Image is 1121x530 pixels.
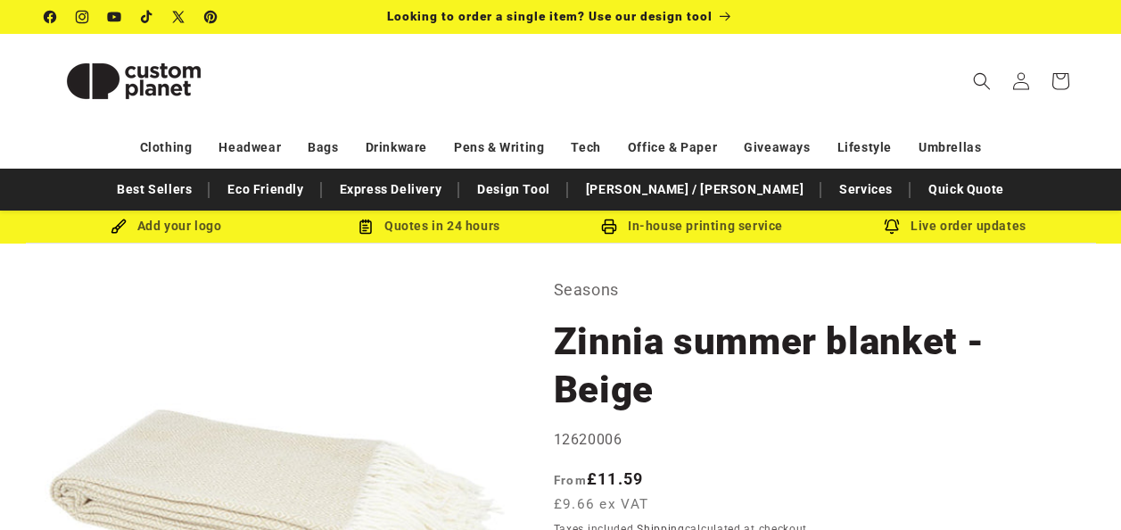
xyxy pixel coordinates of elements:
[111,219,127,235] img: Brush Icon
[35,215,298,237] div: Add your logo
[554,318,1076,414] h1: Zinnia summer blanket - Beige
[140,132,193,163] a: Clothing
[366,132,427,163] a: Drinkware
[601,219,617,235] img: In-house printing
[298,215,561,237] div: Quotes in 24 hours
[884,219,900,235] img: Order updates
[218,132,281,163] a: Headwear
[218,174,312,205] a: Eco Friendly
[358,219,374,235] img: Order Updates Icon
[919,132,981,163] a: Umbrellas
[387,9,713,23] span: Looking to order a single item? Use our design tool
[577,174,812,205] a: [PERSON_NAME] / [PERSON_NAME]
[554,276,1076,304] p: Seasons
[554,469,644,488] strong: £11.59
[554,431,622,448] span: 12620006
[744,132,810,163] a: Giveaways
[331,174,451,205] a: Express Delivery
[628,132,717,163] a: Office & Paper
[837,132,892,163] a: Lifestyle
[830,174,902,205] a: Services
[824,215,1087,237] div: Live order updates
[308,132,338,163] a: Bags
[554,473,587,487] span: From
[454,132,544,163] a: Pens & Writing
[468,174,559,205] a: Design Tool
[554,494,649,515] span: £9.66 ex VAT
[571,132,600,163] a: Tech
[108,174,201,205] a: Best Sellers
[561,215,824,237] div: In-house printing service
[919,174,1013,205] a: Quick Quote
[38,34,230,128] a: Custom Planet
[45,41,223,121] img: Custom Planet
[962,62,1001,101] summary: Search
